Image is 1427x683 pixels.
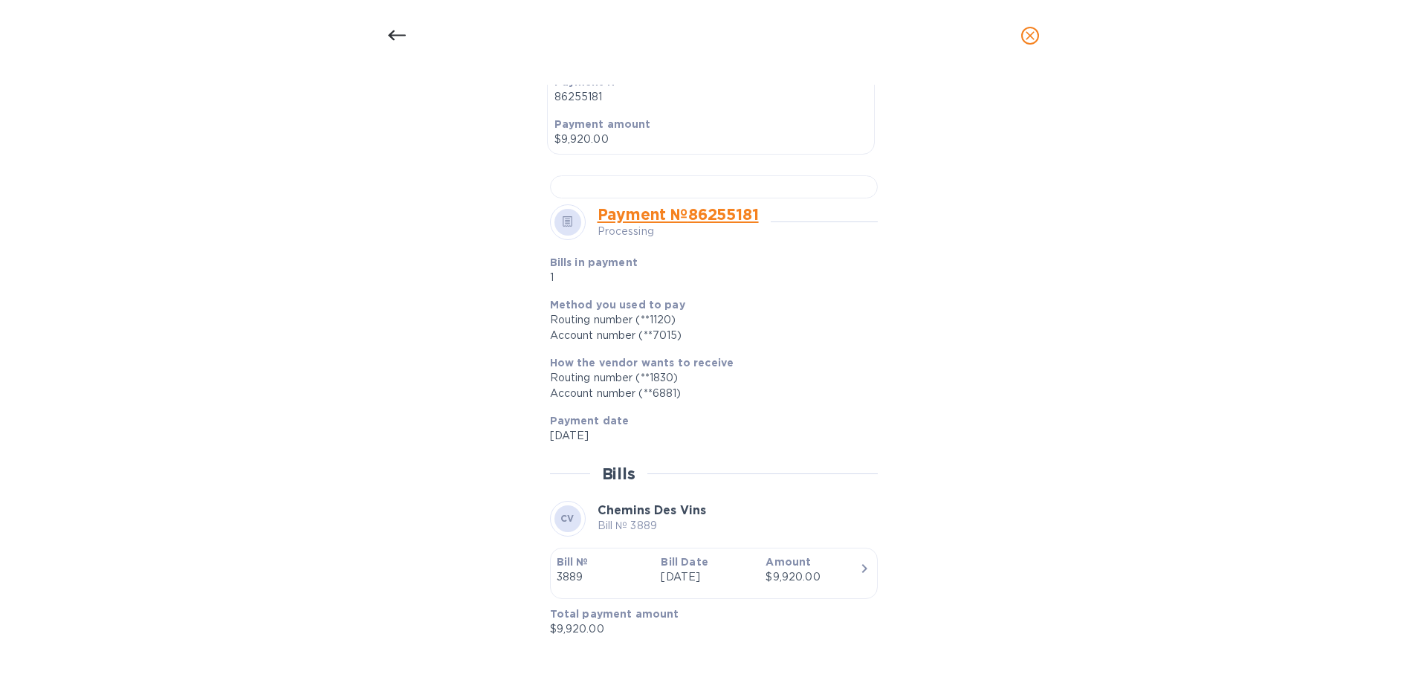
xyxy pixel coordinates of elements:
[598,224,759,239] p: Processing
[557,556,589,568] b: Bill №
[550,270,760,285] p: 1
[554,76,619,88] b: Payment №
[560,513,575,524] b: CV
[550,312,866,328] div: Routing number (**1120)
[554,89,867,105] p: 86255181
[550,328,866,343] div: Account number (**7015)
[598,503,706,517] b: Chemins Des Vins
[598,205,759,224] a: Payment № 86255181
[550,357,734,369] b: How the vendor wants to receive
[602,464,635,483] h2: Bills
[550,621,866,637] p: $9,920.00
[598,518,706,534] p: Bill № 3889
[661,556,708,568] b: Bill Date
[550,548,878,599] button: Bill №3889Bill Date[DATE]Amount$9,920.00
[550,299,685,311] b: Method you used to pay
[550,256,638,268] b: Bills in payment
[554,132,867,147] p: $9,920.00
[550,415,630,427] b: Payment date
[550,428,866,444] p: [DATE]
[1012,18,1048,54] button: close
[557,569,650,585] p: 3889
[550,370,866,386] div: Routing number (**1830)
[766,556,811,568] b: Amount
[550,386,866,401] div: Account number (**6881)
[554,118,651,130] b: Payment amount
[661,569,754,585] p: [DATE]
[766,569,858,585] div: $9,920.00
[550,608,679,620] b: Total payment amount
